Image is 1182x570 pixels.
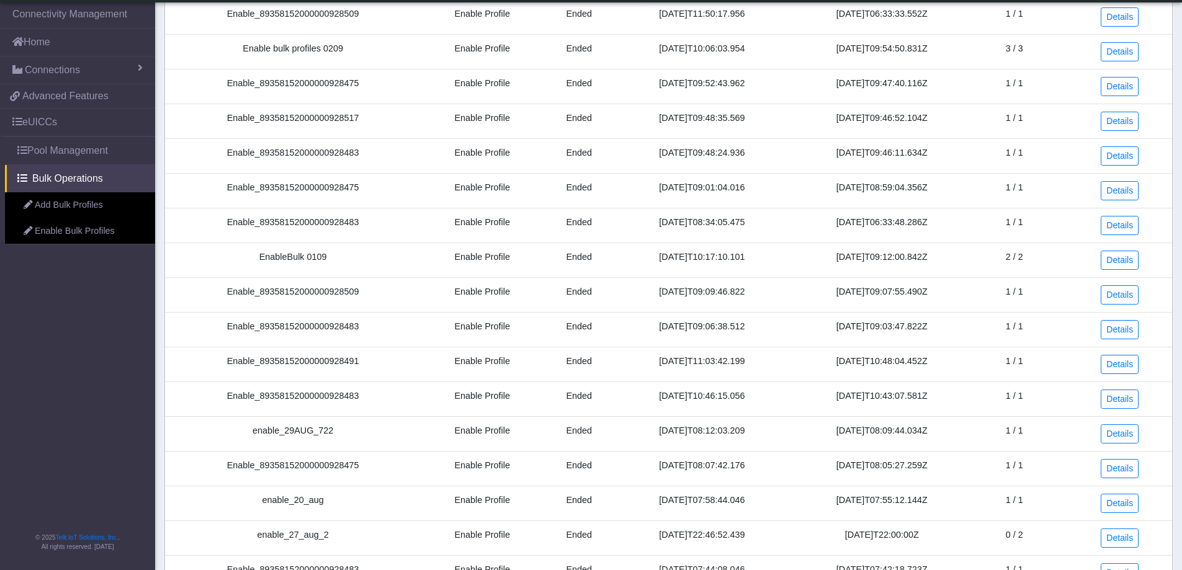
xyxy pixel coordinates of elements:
[421,243,544,277] td: Enable Profile
[165,416,421,451] td: enable_29AUG_722
[165,208,421,243] td: Enable_89358152000000928483
[614,173,789,208] td: [DATE]T09:01:04.016
[25,63,80,78] span: Connections
[421,208,544,243] td: Enable Profile
[974,34,1055,69] td: 3 / 3
[165,347,421,381] td: Enable_89358152000000928491
[790,381,975,416] td: [DATE]T10:43:07.581Z
[974,416,1055,451] td: 1 / 1
[544,486,614,520] td: Ended
[790,451,975,486] td: [DATE]T08:05:27.259Z
[614,520,789,555] td: [DATE]T22:46:52.439
[974,347,1055,381] td: 1 / 1
[790,34,975,69] td: [DATE]T09:54:50.831Z
[1101,42,1139,61] a: Details
[1101,112,1139,131] a: Details
[165,520,421,555] td: enable_27_aug_2
[1101,494,1139,513] a: Details
[974,138,1055,173] td: 1 / 1
[1101,528,1139,548] a: Details
[544,312,614,347] td: Ended
[165,451,421,486] td: Enable_89358152000000928475
[790,416,975,451] td: [DATE]T08:09:44.034Z
[544,243,614,277] td: Ended
[1101,355,1139,374] a: Details
[421,104,544,138] td: Enable Profile
[5,218,155,244] a: Enable Bulk Profiles
[421,381,544,416] td: Enable Profile
[544,69,614,104] td: Ended
[32,171,103,186] span: Bulk Operations
[22,89,109,104] span: Advanced Features
[421,451,544,486] td: Enable Profile
[421,312,544,347] td: Enable Profile
[421,416,544,451] td: Enable Profile
[56,534,118,541] a: Telit IoT Solutions, Inc.
[790,173,975,208] td: [DATE]T08:59:04.356Z
[5,165,155,192] a: Bulk Operations
[544,104,614,138] td: Ended
[421,138,544,173] td: Enable Profile
[165,277,421,312] td: Enable_89358152000000928509
[421,520,544,555] td: Enable Profile
[544,416,614,451] td: Ended
[544,34,614,69] td: Ended
[614,34,789,69] td: [DATE]T10:06:03.954
[1101,216,1139,235] a: Details
[5,192,155,218] a: Add Bulk Profiles
[165,138,421,173] td: Enable_89358152000000928483
[544,208,614,243] td: Ended
[790,104,975,138] td: [DATE]T09:46:52.104Z
[1101,285,1139,305] a: Details
[165,173,421,208] td: Enable_89358152000000928475
[165,312,421,347] td: Enable_89358152000000928483
[544,520,614,555] td: Ended
[790,243,975,277] td: [DATE]T09:12:00.842Z
[614,347,789,381] td: [DATE]T11:03:42.199
[790,69,975,104] td: [DATE]T09:47:40.116Z
[165,381,421,416] td: Enable_89358152000000928483
[1101,251,1139,270] a: Details
[614,104,789,138] td: [DATE]T09:48:35.569
[790,312,975,347] td: [DATE]T09:03:47.822Z
[544,138,614,173] td: Ended
[421,347,544,381] td: Enable Profile
[544,347,614,381] td: Ended
[1101,7,1139,27] a: Details
[790,347,975,381] td: [DATE]T10:48:04.452Z
[421,277,544,312] td: Enable Profile
[790,277,975,312] td: [DATE]T09:07:55.490Z
[614,416,789,451] td: [DATE]T08:12:03.209
[614,381,789,416] td: [DATE]T10:46:15.056
[544,381,614,416] td: Ended
[974,208,1055,243] td: 1 / 1
[1101,77,1139,96] a: Details
[421,486,544,520] td: Enable Profile
[421,173,544,208] td: Enable Profile
[974,104,1055,138] td: 1 / 1
[974,451,1055,486] td: 1 / 1
[1101,146,1139,166] a: Details
[5,137,155,164] a: Pool Management
[165,69,421,104] td: Enable_89358152000000928475
[974,486,1055,520] td: 1 / 1
[165,104,421,138] td: Enable_89358152000000928517
[544,277,614,312] td: Ended
[614,243,789,277] td: [DATE]T10:17:10.101
[974,69,1055,104] td: 1 / 1
[421,34,544,69] td: Enable Profile
[614,312,789,347] td: [DATE]T09:06:38.512
[165,34,421,69] td: Enable bulk profiles 0209
[974,312,1055,347] td: 1 / 1
[165,486,421,520] td: enable_20_aug
[974,277,1055,312] td: 1 / 1
[974,173,1055,208] td: 1 / 1
[974,381,1055,416] td: 1 / 1
[544,173,614,208] td: Ended
[614,69,789,104] td: [DATE]T09:52:43.962
[1101,424,1139,443] a: Details
[1101,181,1139,200] a: Details
[1101,320,1139,339] a: Details
[614,277,789,312] td: [DATE]T09:09:46.822
[790,138,975,173] td: [DATE]T09:46:11.634Z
